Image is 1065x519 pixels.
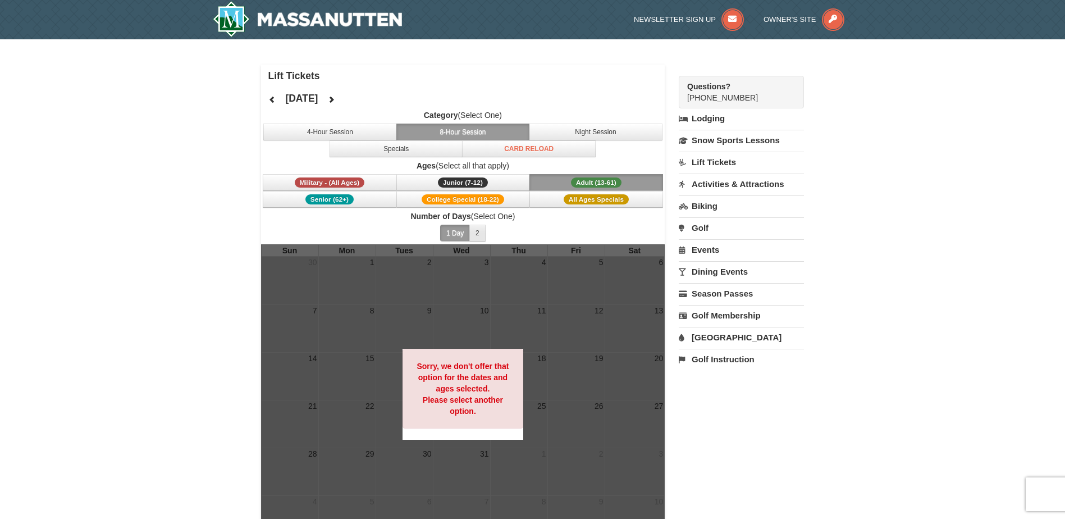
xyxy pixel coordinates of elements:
[687,82,730,91] strong: Questions?
[679,130,804,151] a: Snow Sports Lessons
[462,140,596,157] button: Card Reload
[213,1,403,37] img: Massanutten Resort Logo
[679,108,804,129] a: Lodging
[571,177,621,188] span: Adult (13-61)
[679,305,804,326] a: Golf Membership
[263,124,397,140] button: 4-Hour Session
[564,194,629,204] span: All Ages Specials
[529,191,663,208] button: All Ages Specials
[263,174,396,191] button: Military - (All Ages)
[268,70,665,81] h4: Lift Tickets
[396,124,530,140] button: 8-Hour Session
[764,15,816,24] span: Owner's Site
[410,212,470,221] strong: Number of Days
[679,239,804,260] a: Events
[261,110,665,121] label: (Select One)
[438,177,488,188] span: Junior (7-12)
[679,174,804,194] a: Activities & Attractions
[261,211,665,222] label: (Select One)
[687,81,784,102] span: [PHONE_NUMBER]
[679,217,804,238] a: Golf
[440,225,470,242] button: 1 Day
[634,15,744,24] a: Newsletter Sign Up
[679,152,804,172] a: Lift Tickets
[679,195,804,216] a: Biking
[764,15,844,24] a: Owner's Site
[424,111,458,120] strong: Category
[396,191,530,208] button: College Special (18-22)
[305,194,354,204] span: Senior (62+)
[417,161,436,170] strong: Ages
[396,174,530,191] button: Junior (7-12)
[469,225,486,242] button: 2
[634,15,716,24] span: Newsletter Sign Up
[213,1,403,37] a: Massanutten Resort
[679,283,804,304] a: Season Passes
[263,191,396,208] button: Senior (62+)
[422,194,504,204] span: College Special (18-22)
[295,177,365,188] span: Military - (All Ages)
[285,93,318,104] h4: [DATE]
[261,160,665,171] label: (Select all that apply)
[679,327,804,348] a: [GEOGRAPHIC_DATA]
[679,261,804,282] a: Dining Events
[529,174,663,191] button: Adult (13-61)
[679,349,804,370] a: Golf Instruction
[330,140,463,157] button: Specials
[417,362,509,416] strong: Sorry, we don't offer that option for the dates and ages selected. Please select another option.
[529,124,662,140] button: Night Session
